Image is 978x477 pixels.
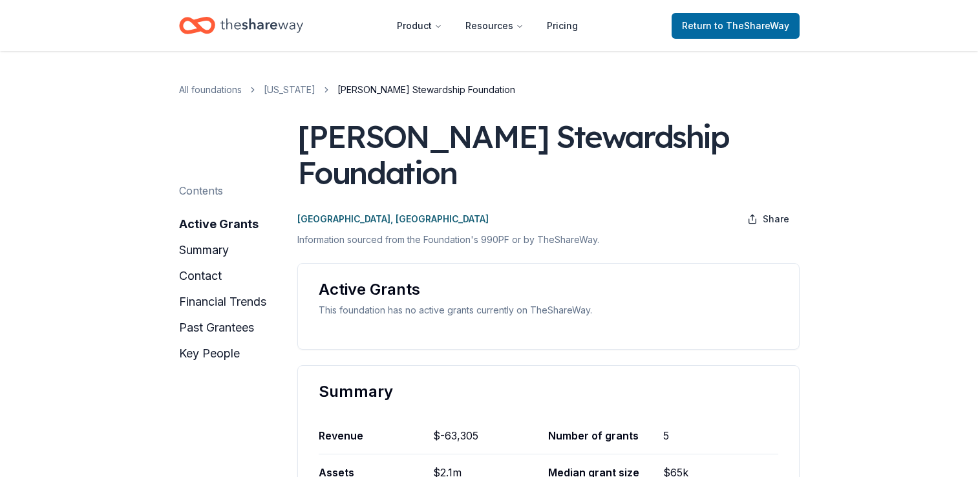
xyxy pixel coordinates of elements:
a: Returnto TheShareWay [672,13,800,39]
a: Pricing [537,13,588,39]
div: 5 [663,418,778,454]
span: Return [682,18,789,34]
div: $-63,305 [433,418,548,454]
span: to TheShareWay [714,20,789,31]
button: contact [179,266,222,286]
p: Information sourced from the Foundation's 990PF or by TheShareWay. [297,232,800,248]
button: key people [179,343,240,364]
a: Home [179,10,303,41]
button: active grants [179,214,259,235]
button: summary [179,240,229,260]
div: Contents [179,183,223,198]
p: [GEOGRAPHIC_DATA], [GEOGRAPHIC_DATA] [297,211,489,227]
div: Revenue [319,418,434,454]
a: [US_STATE] [264,82,315,98]
div: Summary [319,381,778,402]
span: Share [763,211,789,227]
div: This foundation has no active grants currently on TheShareWay. [319,302,778,318]
button: financial trends [179,291,266,312]
button: Resources [455,13,534,39]
button: Product [387,13,452,39]
nav: breadcrumb [179,82,800,98]
nav: Main [387,10,588,41]
div: Active Grants [319,279,778,300]
button: past grantees [179,317,254,338]
div: Number of grants [548,418,663,454]
div: [PERSON_NAME] Stewardship Foundation [297,118,800,191]
a: All foundations [179,82,242,98]
span: [PERSON_NAME] Stewardship Foundation [337,82,515,98]
button: Share [737,206,800,232]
